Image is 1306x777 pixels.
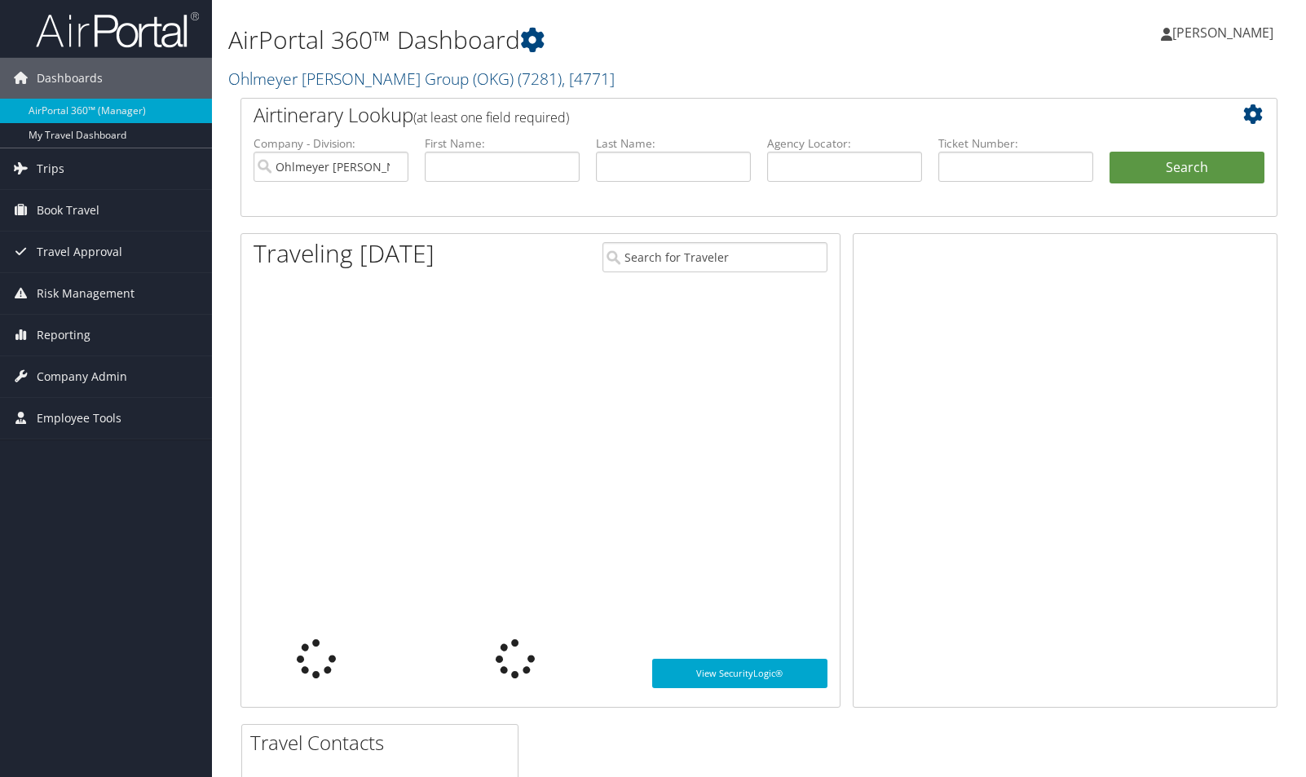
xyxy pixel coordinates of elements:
[602,242,827,272] input: Search for Traveler
[37,190,99,231] span: Book Travel
[767,135,922,152] label: Agency Locator:
[37,58,103,99] span: Dashboards
[250,729,518,757] h2: Travel Contacts
[425,135,580,152] label: First Name:
[228,68,615,90] a: Ohlmeyer [PERSON_NAME] Group (OKG)
[413,108,569,126] span: (at least one field required)
[518,68,562,90] span: ( 7281 )
[254,101,1178,129] h2: Airtinerary Lookup
[596,135,751,152] label: Last Name:
[254,135,408,152] label: Company - Division:
[36,11,199,49] img: airportal-logo.png
[652,659,827,688] a: View SecurityLogic®
[37,356,127,397] span: Company Admin
[37,232,122,272] span: Travel Approval
[37,148,64,189] span: Trips
[562,68,615,90] span: , [ 4771 ]
[1161,8,1290,57] a: [PERSON_NAME]
[37,273,135,314] span: Risk Management
[254,236,435,271] h1: Traveling [DATE]
[1172,24,1273,42] span: [PERSON_NAME]
[37,398,121,439] span: Employee Tools
[37,315,90,355] span: Reporting
[938,135,1093,152] label: Ticket Number:
[228,23,936,57] h1: AirPortal 360™ Dashboard
[1110,152,1264,184] button: Search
